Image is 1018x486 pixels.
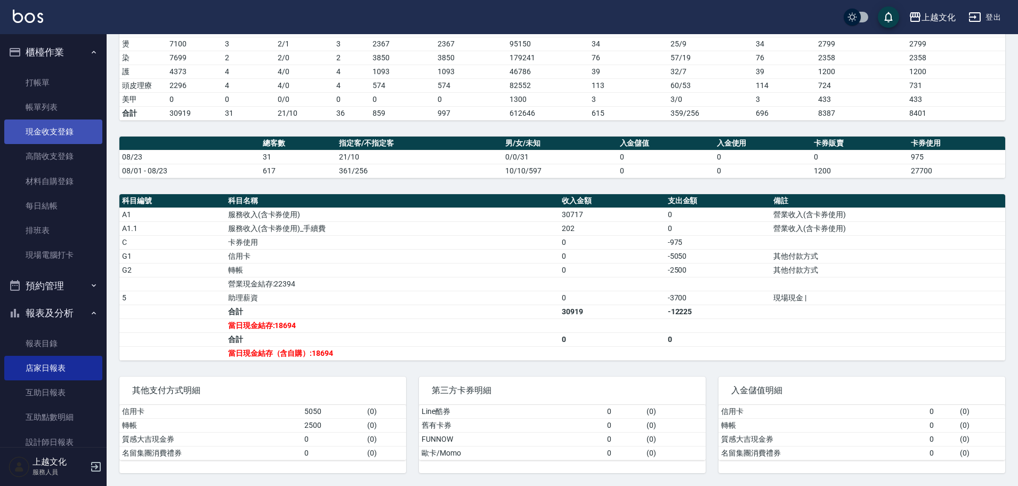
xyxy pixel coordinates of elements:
[665,305,771,318] td: -12225
[4,70,102,95] a: 打帳單
[435,106,507,120] td: 997
[731,385,992,396] span: 入金儲值明細
[559,263,665,277] td: 0
[815,92,907,106] td: 433
[922,11,956,24] div: 上越文化
[507,78,588,92] td: 82552
[957,418,1005,432] td: ( 0 )
[222,106,275,120] td: 31
[665,235,771,249] td: -975
[753,92,815,106] td: 3
[435,37,507,51] td: 2367
[222,92,275,106] td: 0
[503,164,617,178] td: 10/10/597
[336,164,503,178] td: 361/256
[275,51,334,65] td: 2 / 0
[119,263,225,277] td: G2
[119,78,167,92] td: 頭皮理療
[222,65,275,78] td: 4
[753,51,815,65] td: 76
[225,332,559,346] td: 合計
[753,37,815,51] td: 34
[370,65,435,78] td: 1093
[365,418,406,432] td: ( 0 )
[275,65,334,78] td: 4 / 0
[589,106,668,120] td: 615
[815,37,907,51] td: 2799
[811,164,908,178] td: 1200
[419,405,604,419] td: Line酷券
[119,194,1005,361] table: a dense table
[225,221,559,235] td: 服務收入(含卡券使用)_手續費
[503,137,617,150] th: 男/女/未知
[904,6,960,28] button: 上越文化
[119,137,1005,178] table: a dense table
[644,418,706,432] td: ( 0 )
[771,291,1005,305] td: 現場現金 |
[4,95,102,119] a: 帳單列表
[507,51,588,65] td: 179241
[907,92,1005,106] td: 433
[665,194,771,208] th: 支出金額
[419,405,706,460] table: a dense table
[334,92,370,106] td: 0
[668,37,753,51] td: 25 / 9
[957,405,1005,419] td: ( 0 )
[222,78,275,92] td: 4
[167,78,222,92] td: 2296
[589,92,668,106] td: 3
[334,51,370,65] td: 2
[617,150,714,164] td: 0
[559,332,665,346] td: 0
[811,150,908,164] td: 0
[718,405,927,419] td: 信用卡
[644,405,706,419] td: ( 0 )
[225,194,559,208] th: 科目名稱
[668,78,753,92] td: 60 / 53
[302,446,365,460] td: 0
[665,208,771,221] td: 0
[4,38,102,66] button: 櫃檯作業
[365,446,406,460] td: ( 0 )
[665,263,771,277] td: -2500
[13,10,43,23] img: Logo
[4,272,102,300] button: 預約管理
[927,446,958,460] td: 0
[370,92,435,106] td: 0
[4,243,102,267] a: 現場電腦打卡
[119,150,260,164] td: 08/23
[225,235,559,249] td: 卡券使用
[927,418,958,432] td: 0
[503,150,617,164] td: 0/0/31
[119,432,302,446] td: 質感大吉現金券
[714,137,811,150] th: 入金使用
[718,446,927,460] td: 名留集團消費禮券
[225,263,559,277] td: 轉帳
[336,150,503,164] td: 21/10
[815,78,907,92] td: 724
[260,150,336,164] td: 31
[507,65,588,78] td: 46786
[275,78,334,92] td: 4 / 0
[435,51,507,65] td: 3850
[957,446,1005,460] td: ( 0 )
[419,446,604,460] td: 歐卡/Momo
[878,6,899,28] button: save
[771,194,1005,208] th: 備註
[435,65,507,78] td: 1093
[927,432,958,446] td: 0
[4,356,102,380] a: 店家日報表
[167,37,222,51] td: 7100
[559,194,665,208] th: 收入金額
[119,405,302,419] td: 信用卡
[589,65,668,78] td: 39
[559,221,665,235] td: 202
[33,467,87,477] p: 服務人員
[771,208,1005,221] td: 營業收入(含卡券使用)
[815,51,907,65] td: 2358
[119,249,225,263] td: G1
[435,92,507,106] td: 0
[119,92,167,106] td: 美甲
[225,305,559,318] td: 合計
[225,208,559,221] td: 服務收入(含卡券使用)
